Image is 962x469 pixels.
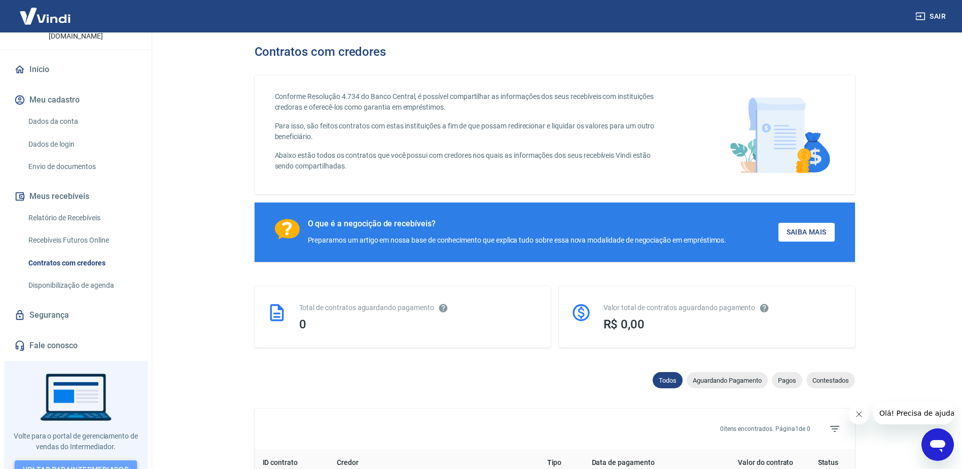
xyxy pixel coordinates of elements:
[921,428,954,461] iframe: Botão para abrir a janela de mensagens
[653,372,683,388] div: Todos
[255,45,386,59] h3: Contratos com credores
[12,89,139,111] button: Meu cadastro
[275,150,667,172] p: Abaixo estão todos os contratos que você possui com credores nos quais as informações dos seus re...
[24,111,139,132] a: Dados da conta
[720,424,810,433] p: 0 itens encontrados. Página 1 de 0
[24,208,139,228] a: Relatório de Recebíveis
[6,7,85,15] span: Olá! Precisa de ajuda?
[806,372,855,388] div: Contestados
[772,377,802,384] span: Pagos
[275,219,300,240] img: Ícone com um ponto de interrogação.
[24,230,139,251] a: Recebíveis Futuros Online
[24,253,139,274] a: Contratos com credores
[24,156,139,177] a: Envio de documentos
[12,334,139,357] a: Fale conosco
[275,121,667,142] p: Para isso, são feitos contratos com estas instituições a fim de que possam redirecionar e liquida...
[12,185,139,208] button: Meus recebíveis
[299,303,539,313] div: Total de contratos aguardando pagamento
[725,91,835,178] img: main-image.9f1869c469d712ad33ce.png
[12,58,139,81] a: Início
[823,417,847,441] span: Filtros
[653,377,683,384] span: Todos
[687,377,768,384] span: Aguardando Pagamento
[806,377,855,384] span: Contestados
[759,303,769,313] svg: O valor comprometido não se refere a pagamentos pendentes na Vindi e sim como garantia a outras i...
[849,404,869,424] iframe: Fechar mensagem
[12,304,139,326] a: Segurança
[687,372,768,388] div: Aguardando Pagamento
[778,223,835,242] a: Saiba Mais
[772,372,802,388] div: Pagos
[299,317,539,331] div: 0
[24,275,139,296] a: Disponibilização de agenda
[308,219,727,229] div: O que é a negocição de recebíveis?
[308,235,727,246] div: Preparamos um artigo em nossa base de conhecimento que explica tudo sobre essa nova modalidade de...
[603,317,645,331] span: R$ 0,00
[12,1,78,31] img: Vindi
[913,7,950,26] button: Sair
[24,134,139,155] a: Dados de login
[873,402,954,424] iframe: Mensagem da empresa
[438,303,448,313] svg: Esses contratos não se referem à Vindi, mas sim a outras instituições.
[603,303,843,313] div: Valor total de contratos aguardando pagamento
[275,91,667,113] p: Conforme Resolução 4.734 do Banco Central, é possível compartilhar as informações dos seus recebí...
